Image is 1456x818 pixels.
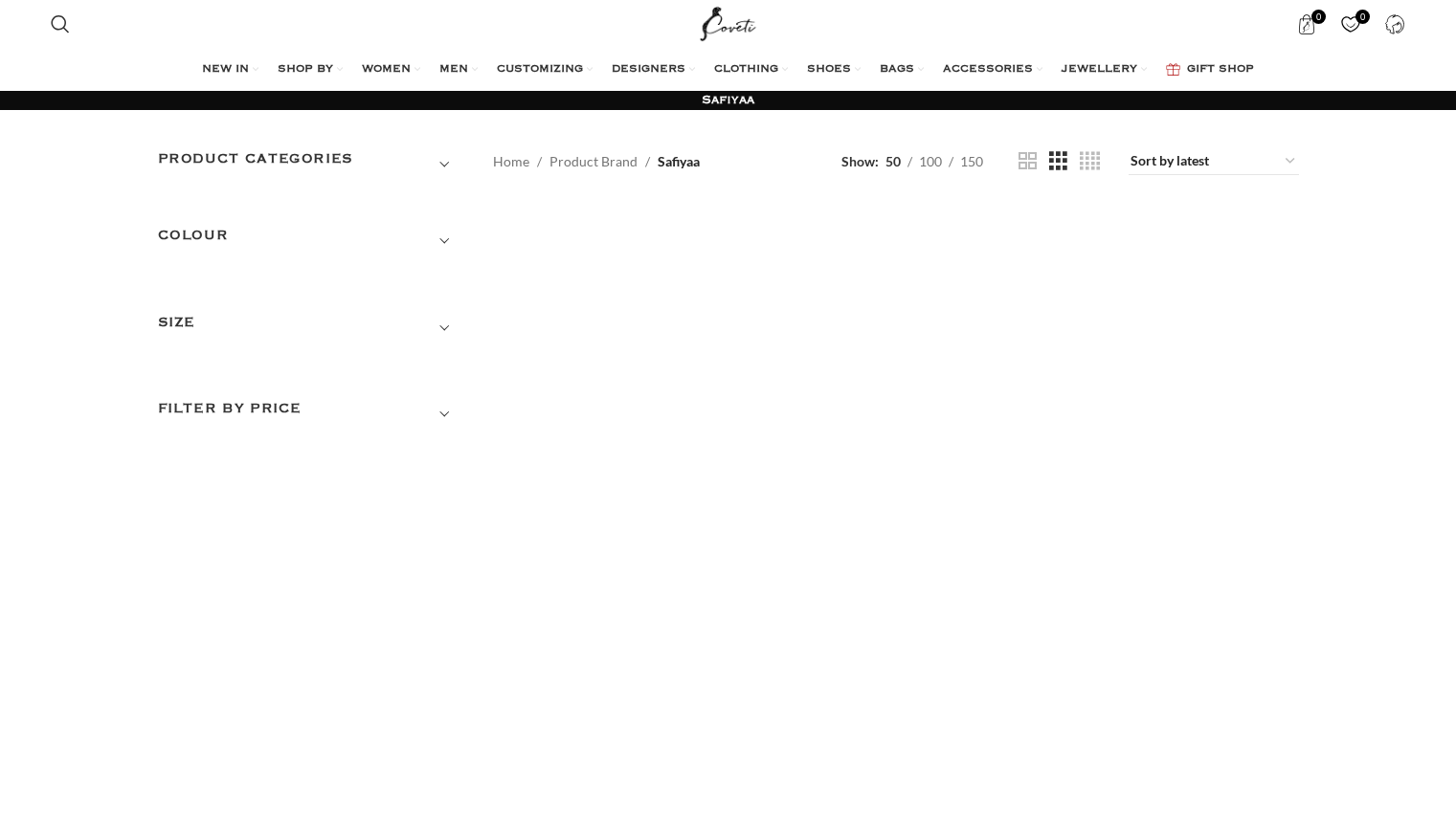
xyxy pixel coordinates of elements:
a: SHOP BY [278,51,343,89]
a: Site logo [696,14,760,31]
a: CUSTOMIZING [497,51,593,89]
span: CLOTHING [714,62,778,77]
a: CLOTHING [714,51,788,89]
a: 0 [1288,5,1327,43]
a: Search [41,5,79,43]
span: CUSTOMIZING [497,62,583,77]
img: GiftBag [1166,63,1180,76]
span: NEW IN [202,62,249,77]
h3: SIZE [158,312,464,344]
h3: Product categories [158,148,464,181]
a: WOMEN [362,51,420,89]
div: Main navigation [41,51,1415,89]
a: BAGS [880,51,924,89]
span: BAGS [880,62,914,77]
a: DESIGNERS [612,51,695,89]
a: GIFT SHOP [1166,51,1254,89]
a: MEN [439,51,478,89]
a: NEW IN [202,51,258,89]
span: 0 [1311,10,1326,24]
h3: COLOUR [158,225,464,257]
span: WOMEN [362,62,411,77]
a: JEWELLERY [1062,51,1147,89]
span: SHOES [807,62,851,77]
span: JEWELLERY [1062,62,1137,77]
div: My Wishlist [1332,5,1371,43]
span: DESIGNERS [612,62,685,77]
h3: Filter by price [158,398,464,431]
a: 0 [1332,5,1371,43]
span: SHOP BY [278,62,333,77]
span: GIFT SHOP [1187,62,1254,77]
span: MEN [439,62,468,77]
a: ACCESSORIES [943,51,1042,89]
a: SHOES [807,51,861,89]
span: 0 [1355,10,1370,24]
span: ACCESSORIES [943,62,1033,77]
